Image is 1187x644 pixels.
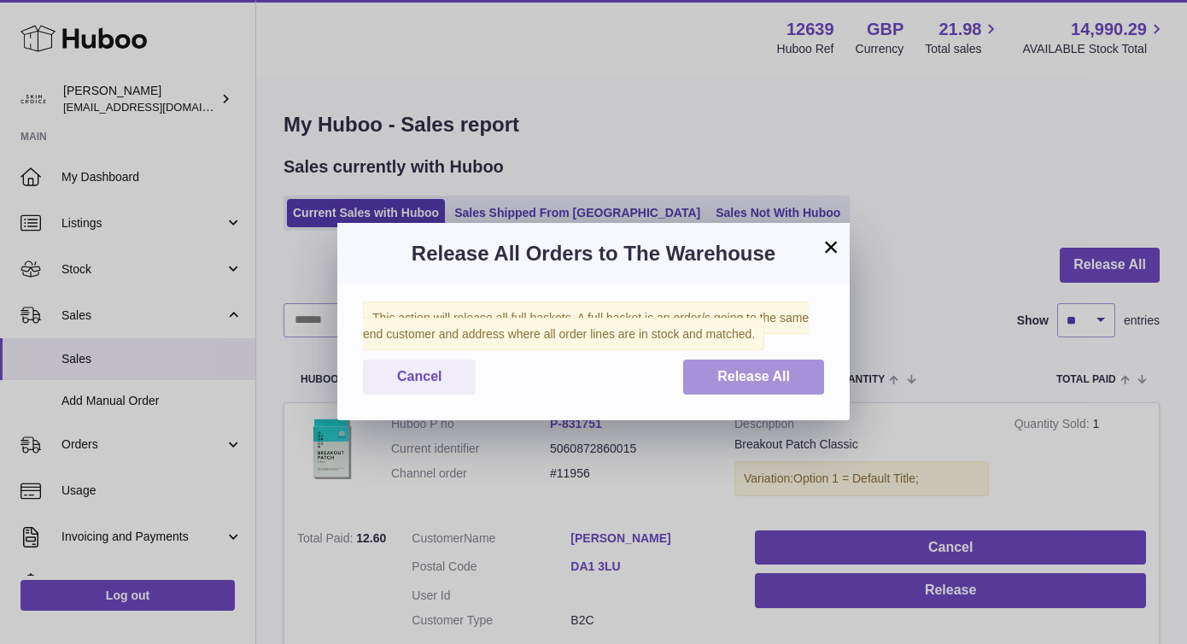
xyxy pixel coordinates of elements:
span: This action will release all full baskets. A full basket is an order/s going to the same end cust... [363,302,809,350]
span: Cancel [397,369,441,383]
button: Cancel [363,360,476,395]
span: Release All [717,369,790,383]
button: Release All [683,360,824,395]
h3: Release All Orders to The Warehouse [363,240,824,267]
button: × [821,237,841,257]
